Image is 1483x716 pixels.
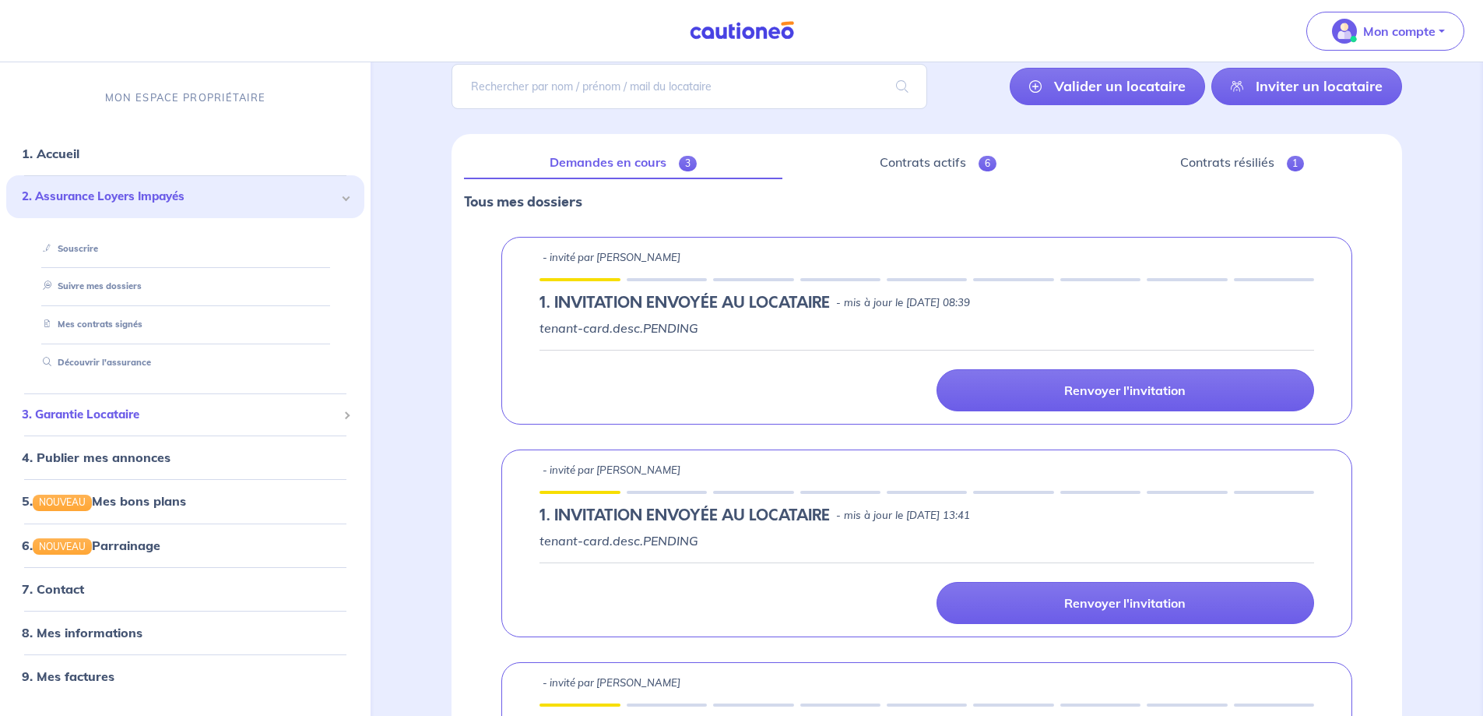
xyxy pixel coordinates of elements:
[539,319,1314,337] p: tenant-card.desc.PENDING
[37,357,151,368] a: Découvrir l'assurance
[539,531,1314,550] p: tenant-card.desc.PENDING
[1095,146,1390,179] a: Contrats résiliés1
[679,156,697,171] span: 3
[1010,68,1205,105] a: Valider un locataire
[539,506,830,525] h5: 1.︎ INVITATION ENVOYÉE AU LOCATAIRE
[836,295,970,311] p: - mis à jour le [DATE] 08:39
[22,581,84,597] a: 7. Contact
[464,146,782,179] a: Demandes en cours3
[6,573,364,605] div: 7. Contact
[22,537,160,552] a: 6.NOUVEAUParrainage
[37,243,98,254] a: Souscrire
[22,146,79,161] a: 1. Accueil
[836,508,970,524] p: - mis à jour le [DATE] 13:41
[543,675,680,691] p: - invité par [PERSON_NAME]
[25,273,346,299] div: Suivre mes dossiers
[6,175,364,218] div: 2. Assurance Loyers Impayés
[684,21,800,41] img: Cautioneo
[539,294,1314,312] div: state: PENDING, Context: IN-LANDLORD
[6,661,364,692] div: 9. Mes factures
[795,146,1082,179] a: Contrats actifs6
[105,90,265,105] p: MON ESPACE PROPRIÉTAIRE
[464,192,1390,212] p: Tous mes dossiers
[25,312,346,337] div: Mes contrats signés
[22,450,170,465] a: 4. Publier mes annonces
[6,529,364,560] div: 6.NOUVEAUParrainage
[452,64,926,109] input: Rechercher par nom / prénom / mail du locataire
[937,369,1314,411] a: Renvoyer l'invitation
[979,156,996,171] span: 6
[22,493,186,509] a: 5.NOUVEAUMes bons plans
[1287,156,1305,171] span: 1
[6,485,364,517] div: 5.NOUVEAUMes bons plans
[543,463,680,478] p: - invité par [PERSON_NAME]
[1306,12,1464,51] button: illu_account_valid_menu.svgMon compte
[37,319,142,330] a: Mes contrats signés
[25,350,346,376] div: Découvrir l'assurance
[6,138,364,169] div: 1. Accueil
[1064,383,1186,398] p: Renvoyer l'invitation
[22,188,337,206] span: 2. Assurance Loyers Impayés
[543,250,680,266] p: - invité par [PERSON_NAME]
[6,442,364,473] div: 4. Publier mes annonces
[1211,68,1402,105] a: Inviter un locataire
[22,668,114,684] a: 9. Mes factures
[937,582,1314,624] a: Renvoyer l'invitation
[1064,595,1186,611] p: Renvoyer l'invitation
[6,617,364,648] div: 8. Mes informations
[877,65,927,108] span: search
[37,280,142,291] a: Suivre mes dossiers
[1363,22,1436,41] p: Mon compte
[539,294,830,312] h5: 1.︎ INVITATION ENVOYÉE AU LOCATAIRE
[6,400,364,430] div: 3. Garantie Locataire
[539,506,1314,525] div: state: PENDING, Context: IN-LANDLORD
[1332,19,1357,44] img: illu_account_valid_menu.svg
[22,625,142,640] a: 8. Mes informations
[22,406,337,424] span: 3. Garantie Locataire
[25,236,346,262] div: Souscrire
